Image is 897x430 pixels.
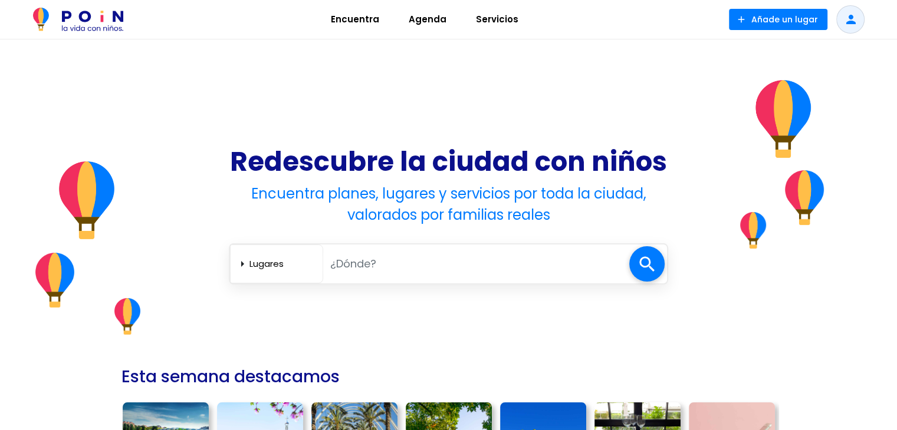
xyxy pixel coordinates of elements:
h4: Encuentra planes, lugares y servicios por toda la ciudad, valorados por familias reales [229,183,668,226]
a: Servicios [461,5,533,34]
a: Encuentra [316,5,394,34]
span: Agenda [403,10,452,29]
span: Encuentra [326,10,385,29]
button: Añade un lugar [729,9,827,30]
span: Servicios [471,10,524,29]
img: POiN [33,8,123,31]
span: arrow_right [235,257,249,271]
a: Agenda [394,5,461,34]
h1: Redescubre la ciudad con niños [229,145,668,178]
h2: Esta semana destacamos [121,362,340,392]
input: ¿Dónde? [323,252,629,276]
select: arrow_right [249,254,318,273]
